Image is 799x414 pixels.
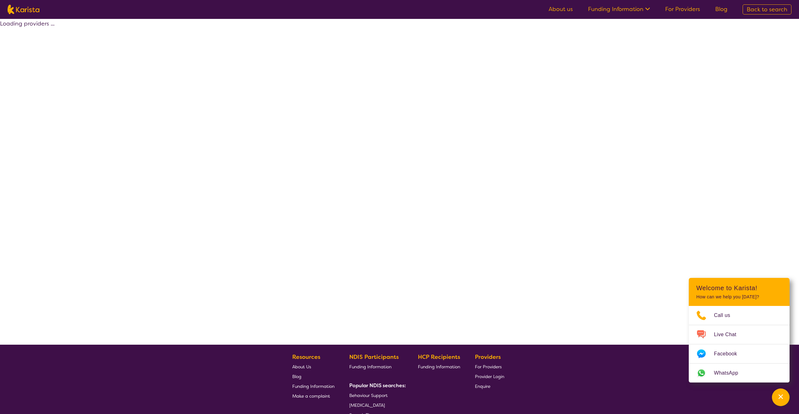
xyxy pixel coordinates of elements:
span: [MEDICAL_DATA] [349,402,385,408]
span: Provider Login [475,374,504,379]
b: Resources [292,353,320,361]
a: Funding Information [418,362,460,371]
span: Call us [714,311,738,320]
a: Provider Login [475,371,504,381]
a: Back to search [743,4,791,14]
span: WhatsApp [714,368,746,378]
span: Enquire [475,383,490,389]
span: Funding Information [292,383,334,389]
b: Providers [475,353,501,361]
span: About Us [292,364,311,370]
a: About us [549,5,573,13]
span: Funding Information [349,364,391,370]
b: NDIS Participants [349,353,399,361]
div: Channel Menu [689,278,790,382]
button: Channel Menu [772,388,790,406]
a: Enquire [475,381,504,391]
a: About Us [292,362,334,371]
a: [MEDICAL_DATA] [349,400,403,410]
span: For Providers [475,364,502,370]
b: Popular NDIS searches: [349,382,406,389]
span: Facebook [714,349,745,359]
a: Blog [715,5,728,13]
b: HCP Recipients [418,353,460,361]
a: Behaviour Support [349,390,403,400]
ul: Choose channel [689,306,790,382]
h2: Welcome to Karista! [696,284,782,292]
a: Web link opens in a new tab. [689,364,790,382]
span: Blog [292,374,301,379]
a: Funding Information [588,5,650,13]
span: Behaviour Support [349,393,388,398]
a: For Providers [475,362,504,371]
span: Back to search [747,6,787,13]
span: Funding Information [418,364,460,370]
span: Live Chat [714,330,744,339]
a: Funding Information [349,362,403,371]
a: For Providers [665,5,700,13]
a: Blog [292,371,334,381]
p: How can we help you [DATE]? [696,294,782,300]
img: Karista logo [8,5,39,14]
a: Funding Information [292,381,334,391]
a: Make a complaint [292,391,334,401]
span: Make a complaint [292,393,330,399]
